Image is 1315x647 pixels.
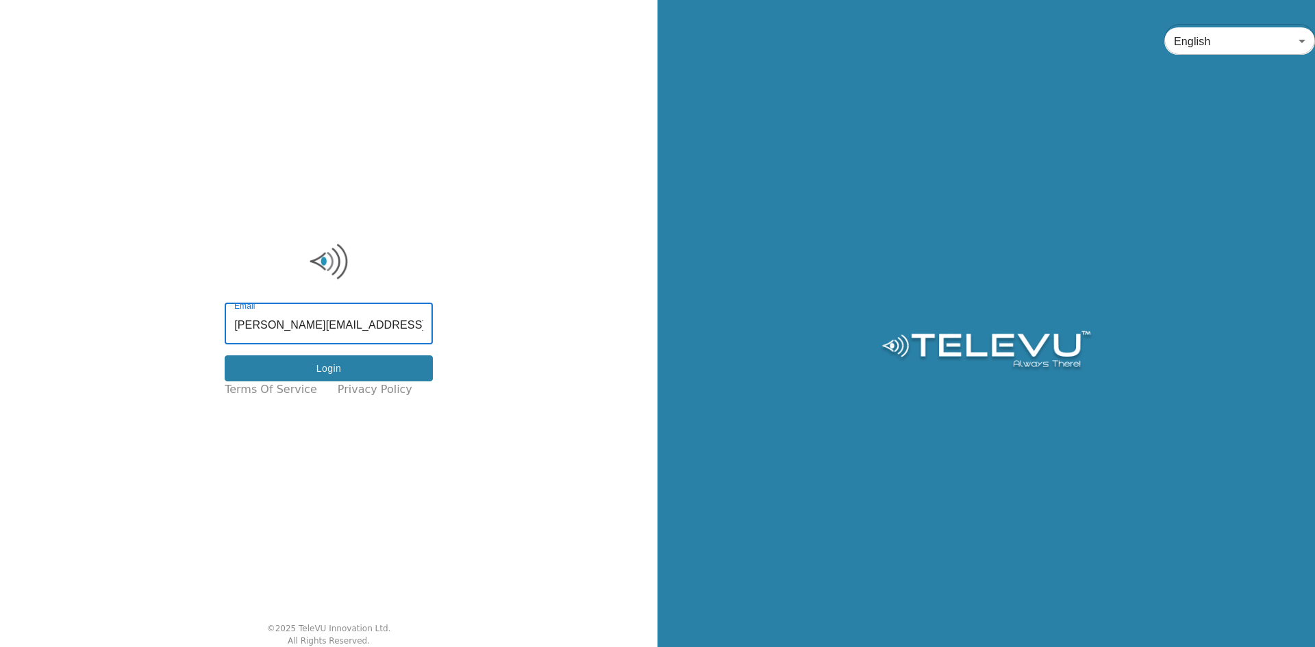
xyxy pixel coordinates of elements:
a: Terms of Service [225,381,317,398]
div: © 2025 TeleVU Innovation Ltd. [267,622,391,635]
div: English [1164,22,1315,60]
a: Privacy Policy [338,381,412,398]
button: Login [225,355,433,382]
img: Logo [225,241,433,282]
div: All Rights Reserved. [288,635,370,647]
img: Logo [879,331,1092,372]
